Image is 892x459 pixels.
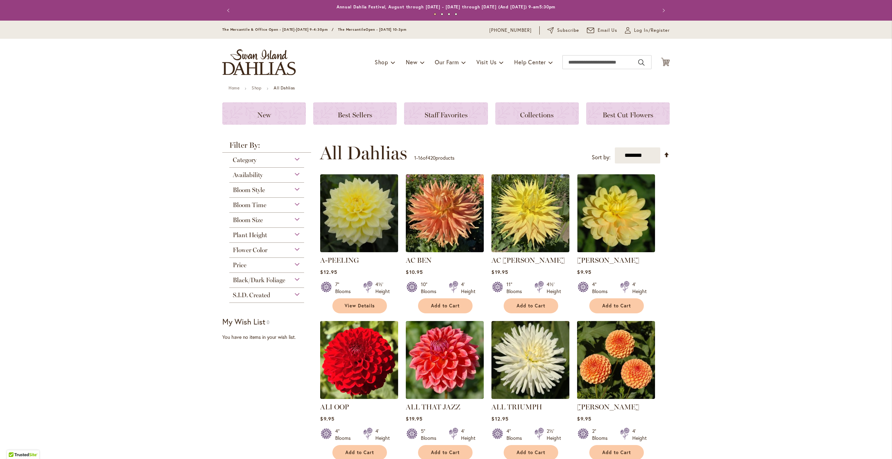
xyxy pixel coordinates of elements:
span: Bloom Style [233,186,265,194]
span: 1 [414,154,416,161]
a: AHOY MATEY [577,247,655,254]
span: Plant Height [233,231,267,239]
div: 2½' Height [547,428,561,442]
strong: Filter By: [222,141,311,153]
a: Subscribe [547,27,579,34]
span: Category [233,156,257,164]
img: ALL THAT JAZZ [406,321,484,399]
a: Best Cut Flowers [586,102,670,125]
span: New [257,111,271,119]
div: 7" Blooms [335,281,355,295]
div: 4" Blooms [592,281,612,295]
button: Next [656,3,670,17]
div: 10" Blooms [421,281,440,295]
a: Annual Dahlia Festival, August through [DATE] - [DATE] through [DATE] (And [DATE]) 9-am5:30pm [337,4,556,9]
a: AC [PERSON_NAME] [491,256,565,264]
button: Add to Cart [418,298,473,313]
a: Staff Favorites [404,102,488,125]
div: 11" Blooms [506,281,526,295]
div: 4" Blooms [335,428,355,442]
span: Collections [520,111,554,119]
span: S.I.D. Created [233,291,270,299]
a: AC BEN [406,247,484,254]
img: ALI OOP [320,321,398,399]
img: ALL TRIUMPH [491,321,569,399]
span: $9.95 [577,415,591,422]
span: Add to Cart [602,303,631,309]
span: Best Sellers [338,111,372,119]
span: All Dahlias [320,143,407,163]
span: Subscribe [557,27,579,34]
img: AC BEN [406,174,484,252]
p: - of products [414,152,454,163]
div: 4" Blooms [506,428,526,442]
span: Staff Favorites [425,111,468,119]
span: Availability [233,171,263,179]
span: Black/Dark Foliage [233,276,285,284]
a: ALI OOP [320,403,349,411]
img: AC Jeri [491,174,569,252]
button: Add to Cart [504,298,558,313]
button: Previous [222,3,236,17]
span: Our Farm [435,58,459,66]
span: Flower Color [233,246,267,254]
img: A-Peeling [320,174,398,252]
span: Help Center [514,58,546,66]
a: ALL THAT JAZZ [406,403,460,411]
button: 4 of 4 [455,13,457,15]
a: New [222,102,306,125]
span: $19.95 [406,415,422,422]
span: Bloom Size [233,216,263,224]
a: ALL THAT JAZZ [406,394,484,400]
strong: All Dahlias [274,85,295,90]
span: $12.95 [491,415,508,422]
button: 3 of 4 [448,13,450,15]
a: Home [229,85,239,90]
span: Add to Cart [602,450,631,456]
a: [PERSON_NAME] [577,256,639,264]
a: AC BEN [406,256,432,264]
div: 5" Blooms [421,428,440,442]
div: 4½' Height [375,281,390,295]
button: 2 of 4 [441,13,443,15]
button: 1 of 4 [434,13,436,15]
span: $19.95 [491,269,508,275]
a: ALL TRIUMPH [491,403,542,411]
div: 4' Height [461,281,475,295]
a: [PERSON_NAME] [577,403,639,411]
span: $9.95 [320,415,334,422]
div: 2" Blooms [592,428,612,442]
span: Open - [DATE] 10-3pm [366,27,407,32]
span: 16 [418,154,423,161]
span: 420 [427,154,436,161]
img: AMBER QUEEN [577,321,655,399]
span: Add to Cart [517,303,545,309]
span: Price [233,261,246,269]
a: AMBER QUEEN [577,394,655,400]
span: The Mercantile & Office Open - [DATE]-[DATE] 9-4:30pm / The Mercantile [222,27,366,32]
img: AHOY MATEY [577,174,655,252]
div: 4' Height [632,281,647,295]
a: AC Jeri [491,247,569,254]
a: Shop [252,85,261,90]
span: Visit Us [476,58,497,66]
span: Add to Cart [517,450,545,456]
a: Best Sellers [313,102,397,125]
span: Add to Cart [431,303,460,309]
a: ALL TRIUMPH [491,394,569,400]
a: ALI OOP [320,394,398,400]
span: $9.95 [577,269,591,275]
div: You have no items in your wish list. [222,334,316,341]
a: A-Peeling [320,247,398,254]
span: Email Us [598,27,618,34]
label: Sort by: [592,151,611,164]
span: New [406,58,417,66]
a: Collections [495,102,579,125]
a: View Details [332,298,387,313]
span: Add to Cart [345,450,374,456]
span: $10.95 [406,269,423,275]
span: Bloom Time [233,201,266,209]
a: [PHONE_NUMBER] [489,27,532,34]
span: Shop [375,58,388,66]
a: store logo [222,49,296,75]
